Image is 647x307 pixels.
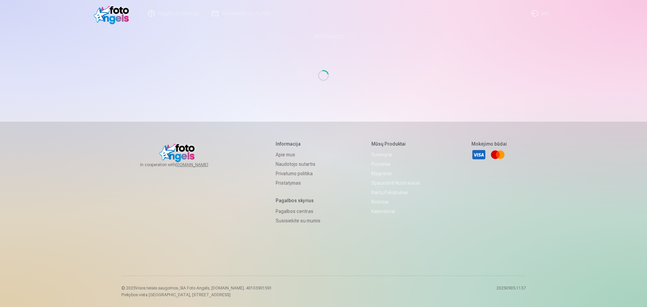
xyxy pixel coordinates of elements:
a: Kalendoriai [371,207,420,216]
a: Raktų pakabukas [371,188,420,197]
a: Pristatymas [276,178,320,188]
h5: Informacija [276,141,320,147]
h5: Mokėjimo būdai [471,141,507,147]
p: © 2025 Visos teisės saugomos. , [121,285,272,291]
span: In cooperation with [140,162,224,167]
a: Mastercard [490,147,505,162]
a: Magnetai [371,169,420,178]
img: /v1 [94,3,132,24]
a: Puodeliai [371,159,420,169]
a: Visa [471,147,486,162]
p: Prekybos vieta [GEOGRAPHIC_DATA], [STREET_ADDRESS] [121,292,272,298]
span: SIA Foto Angels, [DOMAIN_NAME]. 40103901591 [180,286,272,290]
a: All products [295,27,352,46]
a: [DOMAIN_NAME] [176,162,224,167]
h5: Mūsų produktai [371,141,420,147]
a: Rinkiniai [371,197,420,207]
a: Suvenyrai [371,150,420,159]
a: Naudotojo sutartis [276,159,320,169]
h5: Pagalbos skyrius [276,197,320,204]
a: Pagalbos centras [276,207,320,216]
a: Susisiekite su mumis [276,216,320,225]
a: Apie mus [276,150,320,159]
a: Privatumo politika [276,169,320,178]
p: 20250905.1137 [496,285,526,298]
a: Spausdinti nuotraukas [371,178,420,188]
